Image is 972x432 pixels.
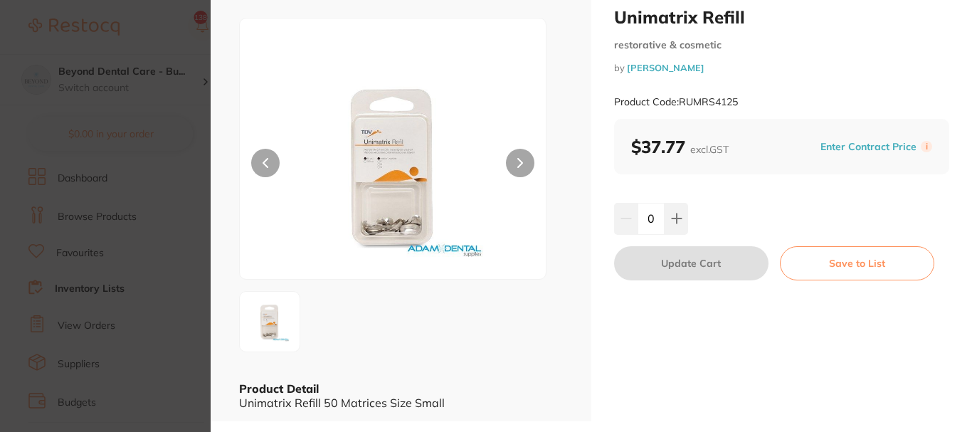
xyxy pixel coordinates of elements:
small: Product Code: RUMRS4125 [614,96,738,108]
b: $37.77 [631,136,729,157]
button: Update Cart [614,246,768,280]
b: Product Detail [239,381,319,396]
small: by [614,63,949,73]
a: [PERSON_NAME] [627,62,704,73]
h2: Unimatrix Refill [614,6,949,28]
img: NDEyNS5qcGc [244,296,295,347]
button: Enter Contract Price [816,140,921,154]
img: NDEyNS5qcGc [301,54,485,279]
label: i [921,141,932,152]
span: excl. GST [690,143,729,156]
small: restorative & cosmetic [614,39,949,51]
button: Save to List [780,246,934,280]
div: Unimatrix Refill 50 Matrices Size Small [239,396,563,409]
